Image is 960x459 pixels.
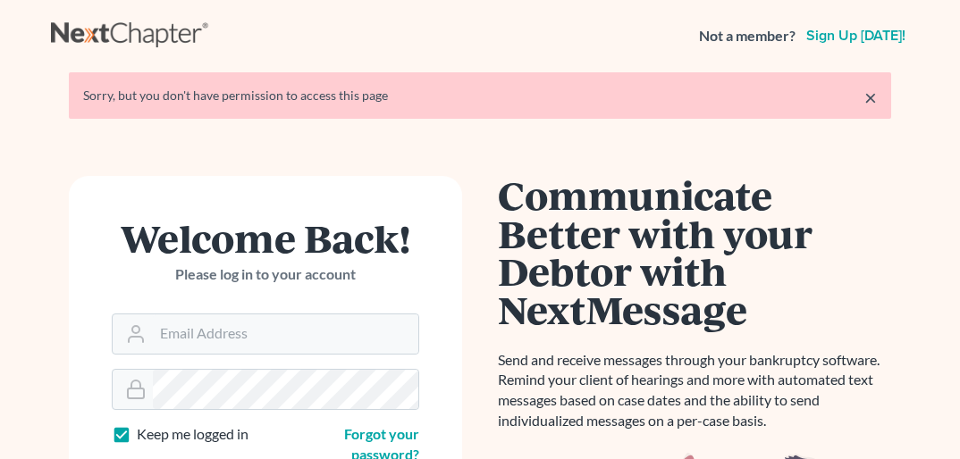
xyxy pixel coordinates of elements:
[498,350,891,431] p: Send and receive messages through your bankruptcy software. Remind your client of hearings and mo...
[864,87,877,108] a: ×
[112,264,419,285] p: Please log in to your account
[498,176,891,329] h1: Communicate Better with your Debtor with NextMessage
[83,87,877,104] div: Sorry, but you don't have permission to access this page
[153,314,418,354] input: Email Address
[137,424,248,445] label: Keep me logged in
[112,219,419,257] h1: Welcome Back!
[803,29,909,43] a: Sign up [DATE]!
[699,26,796,46] strong: Not a member?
